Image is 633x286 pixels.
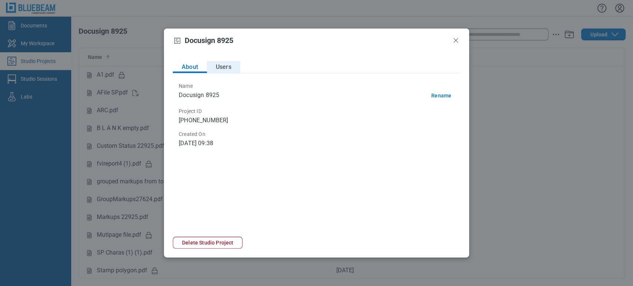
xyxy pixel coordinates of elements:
span: Docusign 8925 [179,91,422,99]
span: [DATE] 09:38 [179,139,460,147]
button: Close [451,36,460,45]
span: Project ID [179,107,460,115]
button: About [173,61,207,73]
button: Rename [422,90,460,102]
span: Name [179,82,422,90]
button: Delete Studio Project [173,237,243,249]
span: Created On [179,130,460,138]
h2: Docusign 8925 [185,36,448,44]
div: NameDocusign 8925Rename [173,82,460,107]
button: Users [207,61,240,73]
span: [PHONE_NUMBER] [179,116,460,124]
